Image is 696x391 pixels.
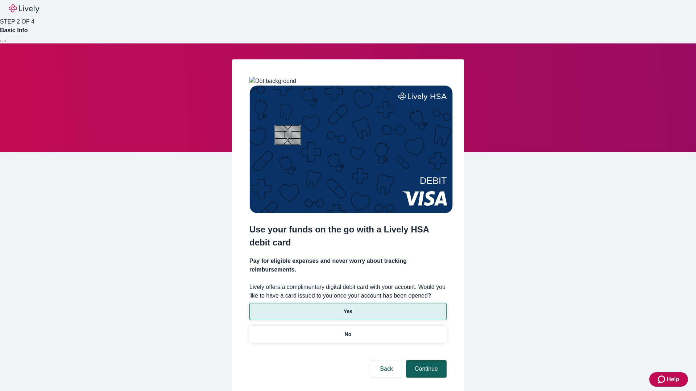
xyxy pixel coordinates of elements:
[249,303,447,320] button: Yes
[249,326,447,343] button: No
[249,283,447,300] label: Lively offers a complimentary digital debit card with your account. Would you like to have a card...
[371,360,402,378] button: Back
[344,308,352,315] p: Yes
[249,85,453,213] img: Debit card
[658,375,667,384] svg: Zendesk support icon
[9,4,39,13] img: Lively
[249,223,447,249] h2: Use your funds on the go with a Lively HSA debit card
[345,331,352,338] p: No
[249,77,296,85] img: Dot background
[406,360,447,378] button: Continue
[249,257,447,274] h4: Pay for eligible expenses and never worry about tracking reimbursements.
[649,372,688,387] button: Zendesk support iconHelp
[667,375,679,384] span: Help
